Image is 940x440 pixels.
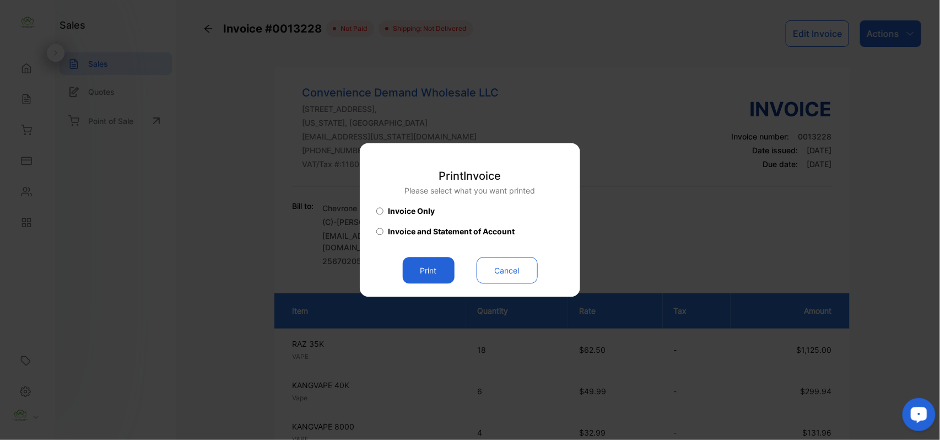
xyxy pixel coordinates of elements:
iframe: LiveChat chat widget [894,394,940,440]
span: Invoice and Statement of Account [388,226,515,238]
span: Invoice Only [388,206,435,217]
p: Print Invoice [405,168,536,185]
button: Print [403,257,455,284]
p: Please select what you want printed [405,185,536,197]
button: Cancel [477,257,538,284]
